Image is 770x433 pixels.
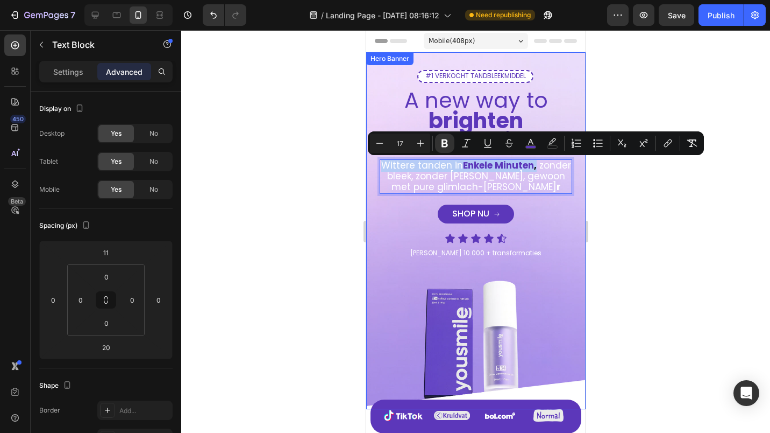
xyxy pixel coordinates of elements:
div: Beta [8,197,26,206]
span: No [149,157,158,166]
p: Settings [53,66,83,78]
input: 0 [45,292,61,308]
div: Mobile [39,185,60,194]
span: No [149,129,158,138]
div: Publish [708,10,735,21]
input: 0 [151,292,167,308]
span: Landing Page - [DATE] 08:16:12 [326,10,439,21]
span: No [149,185,158,194]
button: 7 [4,4,80,26]
div: Add... [119,406,170,416]
div: Spacing (px) [39,219,92,233]
input: 0px [96,315,117,331]
span: Yes [111,129,122,138]
div: Tablet [39,157,58,166]
span: Yes [111,185,122,194]
span: Need republishing [476,10,531,20]
div: 450 [10,115,26,123]
p: Text Block [52,38,144,51]
span: Yes [111,157,122,166]
div: Editor contextual toolbar [368,131,704,155]
input: 11 [95,245,117,261]
div: Shape [39,379,74,393]
p: Advanced [106,66,142,78]
div: Display on [39,102,86,116]
span: Save [668,11,686,20]
div: Open Intercom Messenger [733,380,759,406]
input: 0px [124,292,140,308]
input: 0px [96,269,117,285]
input: 0px [73,292,89,308]
p: 7 [70,9,75,22]
button: Save [659,4,694,26]
span: / [321,10,324,21]
iframe: Design area [366,30,586,433]
button: Publish [698,4,744,26]
div: Undo/Redo [203,4,246,26]
div: Border [39,406,60,415]
input: 20 [95,339,117,355]
div: Desktop [39,129,65,138]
